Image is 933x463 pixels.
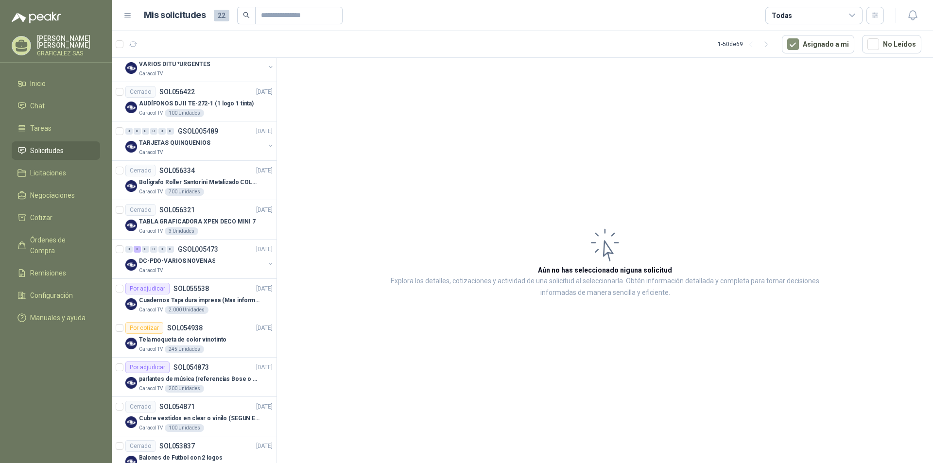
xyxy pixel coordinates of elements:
p: [DATE] [256,284,273,293]
a: Órdenes de Compra [12,231,100,260]
div: Cerrado [125,165,155,176]
p: SOL056422 [159,88,195,95]
a: Chat [12,97,100,115]
div: 3 Unidades [165,227,198,235]
p: Caracol TV [139,424,163,432]
p: GRAFICALEZ SAS [37,51,100,56]
span: 22 [214,10,229,21]
a: Solicitudes [12,141,100,160]
p: GSOL005473 [178,246,218,253]
h1: Mis solicitudes [144,8,206,22]
button: No Leídos [862,35,921,53]
p: SOL056334 [159,167,195,174]
div: 700 Unidades [165,188,204,196]
p: [DATE] [256,206,273,215]
p: Caracol TV [139,227,163,235]
span: Chat [30,101,45,111]
p: Explora los detalles, cotizaciones y actividad de una solicitud al seleccionarla. Obtén informaci... [374,275,836,299]
p: Caracol TV [139,70,163,78]
p: Caracol TV [139,267,163,274]
p: [DATE] [256,127,273,136]
a: 0 0 0 0 0 0 GSOL005489[DATE] Company LogoTARJETAS QUINQUENIOSCaracol TV [125,125,275,156]
a: Licitaciones [12,164,100,182]
span: Negociaciones [30,190,75,201]
p: Caracol TV [139,149,163,156]
p: SOL054938 [167,325,203,331]
div: 0 [158,246,166,253]
div: Por cotizar [125,322,163,334]
a: Manuales y ayuda [12,309,100,327]
div: 0 [158,128,166,135]
p: Caracol TV [139,306,163,314]
p: [DATE] [256,324,273,333]
p: [DATE] [256,87,273,97]
div: Todas [772,10,792,21]
p: SOL054871 [159,403,195,410]
div: Cerrado [125,401,155,412]
a: 0 3 0 0 0 0 GSOL005473[DATE] Company LogoDC-PDO-VARIOS NOVENASCaracol TV [125,243,275,274]
a: CerradoSOL056334[DATE] Company LogoBolígrafo Roller Santorini Metalizado COLOR MORADO 1logoCaraco... [112,161,276,200]
a: CerradoSOL056422[DATE] Company LogoAUDÍFONOS DJ II TE-272-1 (1 logo 1 tinta)Caracol TV100 Unidades [112,82,276,121]
img: Company Logo [125,259,137,271]
div: 1 - 50 de 69 [718,36,774,52]
div: 0 [142,128,149,135]
a: Negociaciones [12,186,100,205]
p: Balones de Futbol con 2 logos [139,453,223,463]
span: Configuración [30,290,73,301]
div: Por adjudicar [125,361,170,373]
span: Órdenes de Compra [30,235,91,256]
a: 0 0 0 0 0 0 GSOL005491[DATE] Company LogoVARIOS DITU *URGENTESCaracol TV [125,47,275,78]
img: Company Logo [125,102,137,113]
img: Company Logo [125,62,137,74]
img: Company Logo [125,338,137,349]
p: [DATE] [256,402,273,412]
div: 100 Unidades [165,109,204,117]
a: Por cotizarSOL054938[DATE] Company LogoTela moqueta de color vinotintoCaracol TV245 Unidades [112,318,276,358]
p: [DATE] [256,363,273,372]
span: Tareas [30,123,52,134]
img: Company Logo [125,416,137,428]
p: AUDÍFONOS DJ II TE-272-1 (1 logo 1 tinta) [139,99,254,108]
div: Cerrado [125,86,155,98]
button: Asignado a mi [782,35,854,53]
div: Por adjudicar [125,283,170,294]
a: Remisiones [12,264,100,282]
div: Cerrado [125,440,155,452]
div: 2.000 Unidades [165,306,208,314]
p: Tela moqueta de color vinotinto [139,335,226,344]
div: 0 [150,246,157,253]
a: Inicio [12,74,100,93]
h3: Aún no has seleccionado niguna solicitud [538,265,672,275]
img: Logo peakr [12,12,61,23]
p: [DATE] [256,166,273,175]
div: Cerrado [125,204,155,216]
div: 0 [167,246,174,253]
a: Por adjudicarSOL054873[DATE] Company Logoparlantes de música (referencias Bose o Alexa) CON MARCA... [112,358,276,397]
span: search [243,12,250,18]
span: Licitaciones [30,168,66,178]
p: VARIOS DITU *URGENTES [139,60,210,69]
img: Company Logo [125,377,137,389]
a: CerradoSOL056321[DATE] Company LogoTABLA GRAFICADORA XPEN DECO MINI 7Caracol TV3 Unidades [112,200,276,240]
p: Caracol TV [139,345,163,353]
a: Tareas [12,119,100,137]
p: parlantes de música (referencias Bose o Alexa) CON MARCACION 1 LOGO (Mas datos en el adjunto) [139,375,260,384]
p: SOL055538 [173,285,209,292]
a: Configuración [12,286,100,305]
p: [PERSON_NAME] [PERSON_NAME] [37,35,100,49]
div: 200 Unidades [165,385,204,393]
div: 0 [125,128,133,135]
p: [DATE] [256,442,273,451]
p: SOL054873 [173,364,209,371]
p: Caracol TV [139,109,163,117]
img: Company Logo [125,141,137,153]
a: Cotizar [12,208,100,227]
p: Caracol TV [139,385,163,393]
img: Company Logo [125,220,137,231]
p: Cubre vestidos en clear o vinilo (SEGUN ESPECIFICACIONES DEL ADJUNTO) [139,414,260,423]
a: Por adjudicarSOL055538[DATE] Company LogoCuadernos Tapa dura impresa (Mas informacion en el adjun... [112,279,276,318]
div: 0 [134,128,141,135]
a: CerradoSOL054871[DATE] Company LogoCubre vestidos en clear o vinilo (SEGUN ESPECIFICACIONES DEL A... [112,397,276,436]
div: 0 [142,246,149,253]
span: Solicitudes [30,145,64,156]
